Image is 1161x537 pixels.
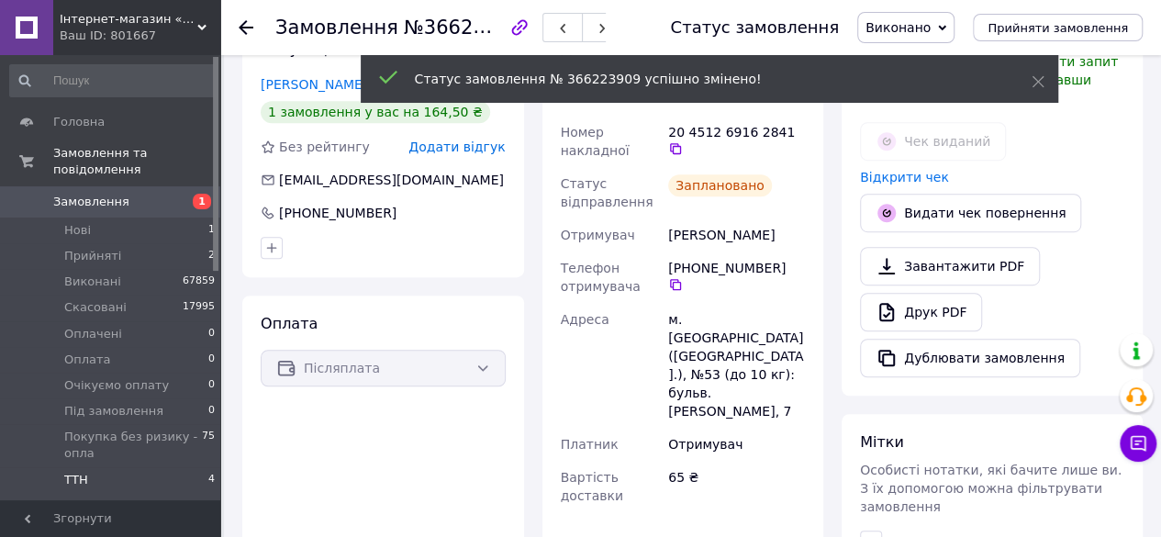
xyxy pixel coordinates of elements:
span: ТТН [64,472,88,488]
span: 0 [208,377,215,394]
button: Чат з покупцем [1120,425,1156,462]
span: 1 [208,222,215,239]
div: [PHONE_NUMBER] [668,259,805,292]
div: Заплановано [668,174,772,196]
span: [EMAIL_ADDRESS][DOMAIN_NAME] [279,173,504,187]
span: Виконано [865,20,931,35]
div: Повернутися назад [239,18,253,37]
span: 1 [193,194,211,209]
span: Замовлення та повідомлення [53,145,220,178]
a: Друк PDF [860,293,982,331]
span: Під замовлення [64,403,163,420]
div: м. [GEOGRAPHIC_DATA] ([GEOGRAPHIC_DATA].), №53 (до 10 кг): бульв. [PERSON_NAME], 7 [664,303,809,428]
input: Пошук [9,64,217,97]
button: Прийняти замовлення [973,14,1143,41]
div: 65 ₴ [664,461,809,512]
span: №366223909 [404,16,534,39]
span: Скасовані [64,299,127,316]
span: Платник [561,437,619,452]
a: Завантажити PDF [860,247,1040,285]
div: Ваш ID: 801667 [60,28,220,44]
div: [PHONE_NUMBER] [277,204,398,222]
span: Покупка без ризику - опла [64,429,202,462]
span: Головна [53,114,105,130]
span: Адреса [561,312,609,327]
span: Прийняті [64,248,121,264]
span: Вартість доставки [561,470,623,503]
span: Додати відгук [408,140,505,154]
span: 75 [202,429,215,462]
span: Статус відправлення [561,176,653,209]
span: 0 [208,403,215,420]
span: Оплата [64,352,111,368]
button: Дублювати замовлення [860,339,1080,377]
span: Без рейтингу [279,140,370,154]
div: 1 замовлення у вас на 164,50 ₴ [261,101,490,123]
span: Мітки [860,433,904,451]
a: [PERSON_NAME] [261,77,367,92]
span: Очікуємо оплату [64,377,169,394]
span: Оплата [261,315,318,332]
span: Замовлення [275,17,398,39]
span: 0 [208,352,215,368]
a: Відкрити чек [860,170,949,185]
span: Особисті нотатки, які бачите лише ви. З їх допомогою можна фільтрувати замовлення [860,463,1122,514]
div: Статус замовлення № 366223909 успішно змінено! [415,70,986,88]
span: Замовлення [53,194,129,210]
span: Оплачені [64,326,122,342]
span: 17995 [183,299,215,316]
span: 67859 [183,274,215,290]
span: 4 [208,472,215,488]
span: 2 [208,248,215,264]
span: Виконані [64,274,121,290]
span: Отримувач [561,228,635,242]
span: 0 [208,326,215,342]
div: 20 4512 6916 2841 [668,123,805,156]
span: Інтернет-магазин «ITgoods» [60,11,197,28]
span: Прийняти замовлення [988,21,1128,35]
button: Видати чек повернення [860,194,1081,232]
span: Номер накладної [561,125,630,158]
div: [PERSON_NAME] [664,218,809,252]
span: Нові [64,222,91,239]
span: Телефон отримувача [561,261,641,294]
div: Статус замовлення [670,18,839,37]
div: Отримувач [664,428,809,461]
